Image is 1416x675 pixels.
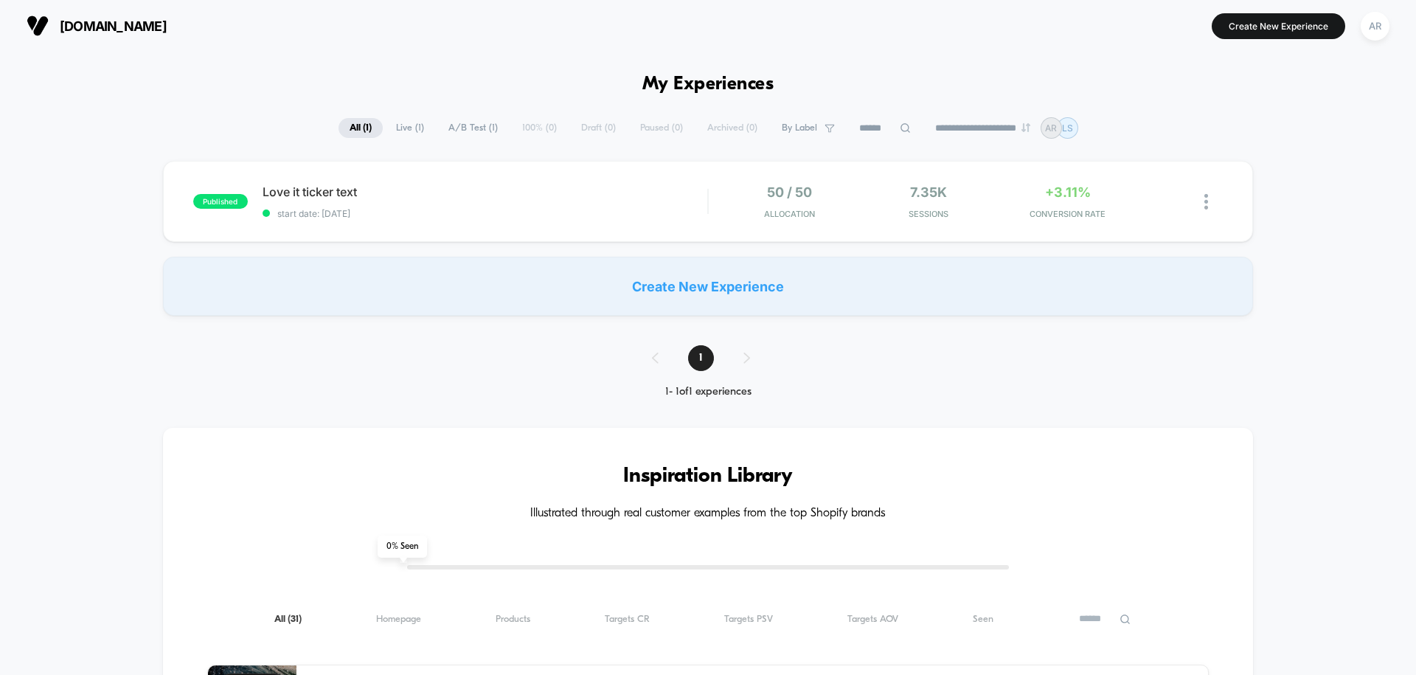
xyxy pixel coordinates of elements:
button: [DOMAIN_NAME] [22,14,171,38]
span: +3.11% [1045,184,1091,200]
span: Products [496,614,530,625]
span: Targets PSV [724,614,773,625]
div: Create New Experience [163,257,1253,316]
span: A/B Test ( 1 ) [437,118,509,138]
span: CONVERSION RATE [1002,209,1134,219]
span: 1 [688,345,714,371]
span: Targets CR [605,614,650,625]
h4: Illustrated through real customer examples from the top Shopify brands [207,507,1209,521]
h1: My Experiences [642,74,774,95]
span: 7.35k [910,184,947,200]
button: AR [1356,11,1394,41]
span: published [193,194,248,209]
div: 1 - 1 of 1 experiences [637,386,780,398]
span: Targets AOV [847,614,898,625]
p: AR [1045,122,1057,134]
span: Seen [973,614,993,625]
img: end [1021,123,1030,132]
img: Visually logo [27,15,49,37]
span: All [274,614,302,625]
span: ( 31 ) [288,615,302,624]
button: Create New Experience [1212,13,1345,39]
p: LS [1062,122,1073,134]
span: start date: [DATE] [263,208,707,219]
span: By Label [782,122,817,134]
span: [DOMAIN_NAME] [60,18,167,34]
span: Allocation [764,209,815,219]
h3: Inspiration Library [207,465,1209,488]
span: Homepage [376,614,421,625]
span: All ( 1 ) [339,118,383,138]
span: Live ( 1 ) [385,118,435,138]
span: Sessions [863,209,995,219]
img: close [1204,194,1208,210]
span: Love it ticker text [263,184,707,199]
span: 0 % Seen [378,536,427,558]
span: 50 / 50 [767,184,812,200]
div: AR [1361,12,1389,41]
